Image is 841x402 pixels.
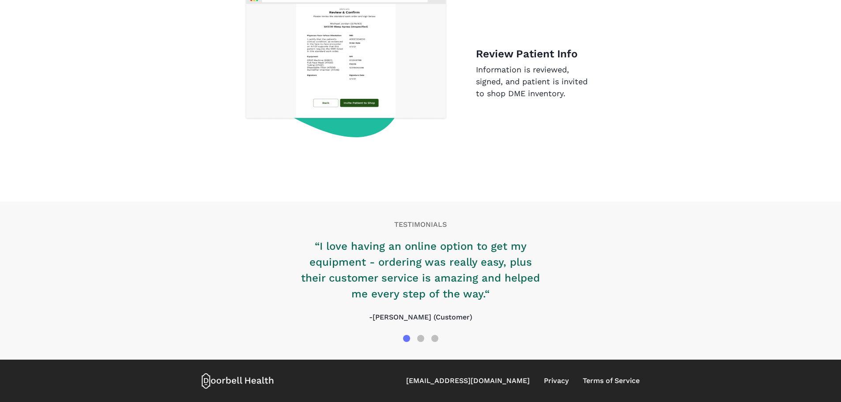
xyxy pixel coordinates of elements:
p: Review Patient Info [476,46,597,62]
a: Privacy [544,376,569,386]
a: [EMAIL_ADDRESS][DOMAIN_NAME] [406,376,530,386]
p: TESTIMONIALS [202,219,640,230]
p: “I love having an online option to get my equipment - ordering was really easy, plus their custom... [297,238,544,302]
a: Terms of Service [583,376,640,386]
p: -[PERSON_NAME] (Customer) [297,312,544,323]
p: Information is reviewed, signed, and patient is invited to shop DME inventory. [476,64,597,99]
